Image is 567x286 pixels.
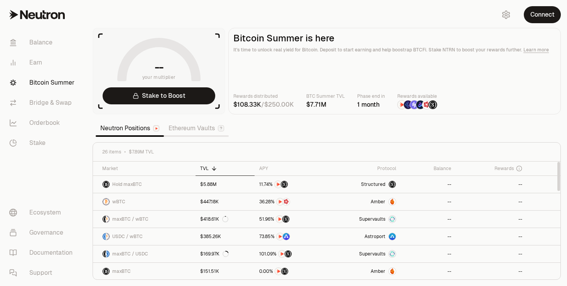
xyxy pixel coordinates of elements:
a: -- [401,211,456,228]
a: Ethereum Vaults [164,121,229,136]
img: Structured Points [285,250,292,257]
h1: -- [155,61,164,73]
button: NTRNStructured Points [259,215,324,223]
img: USDC Logo [103,233,106,240]
img: Structured Points [281,268,288,275]
div: Protocol [333,165,396,172]
span: your multiplier [142,73,176,81]
a: Neutron Positions [96,121,164,136]
p: Rewards distributed [233,92,294,100]
span: 26 items [102,149,121,155]
div: Market [102,165,191,172]
button: NTRNStructured Points [259,267,324,275]
img: NTRN [278,250,285,257]
a: Earn [3,53,83,73]
img: Neutron Logo [154,126,159,131]
a: maxBTC LogoUSDC LogomaxBTC / USDC [93,245,196,262]
span: Hold maxBTC [112,181,142,187]
img: wBTC Logo [106,216,110,223]
a: Documentation [3,243,83,263]
a: Bridge & Swap [3,93,83,113]
h2: Bitcoin Summer is here [233,33,556,44]
a: $169.97K [196,245,255,262]
img: Supervaults [389,250,396,257]
a: $447.18K [196,193,255,210]
div: $418.61K [200,216,228,222]
img: Structured Points [281,181,288,188]
img: Bedrock Diamonds [416,100,425,109]
a: -- [456,263,527,280]
img: Supervaults [389,216,396,223]
button: NTRNStructured Points [259,250,324,258]
a: Support [3,263,83,283]
span: USDC / wBTC [112,233,143,240]
img: Amber [389,198,396,205]
div: APY [259,165,324,172]
img: NTRN [277,233,283,240]
img: Amber [389,268,396,275]
div: $385.26K [200,233,221,240]
img: maxBTC Logo [103,268,110,275]
a: maxBTC LogomaxBTC [93,263,196,280]
span: $7.89M TVL [129,149,154,155]
img: wBTC Logo [103,198,110,205]
p: Rewards available [397,92,437,100]
div: $447.18K [200,199,219,205]
a: AmberAmber [329,263,401,280]
span: Supervaults [359,251,385,257]
a: NTRNStructured Points [255,263,329,280]
a: USDC LogowBTC LogoUSDC / wBTC [93,228,196,245]
a: StructuredmaxBTC [329,176,401,193]
a: -- [401,176,456,193]
span: maxBTC / wBTC [112,216,148,222]
a: -- [456,228,527,245]
a: $418.61K [196,211,255,228]
a: $385.26K [196,228,255,245]
a: -- [456,245,527,262]
img: Structured Points [429,100,437,109]
img: USDC Logo [106,250,110,257]
img: Structured Points [282,216,289,223]
p: It's time to unlock real yield for Bitcoin. Deposit to start earning and help boostrap BTCFi. Sta... [233,46,556,54]
a: Stake to Boost [103,87,215,104]
a: -- [456,176,527,193]
img: maxBTC Logo [103,216,106,223]
img: Solv Points [410,100,418,109]
a: AmberAmber [329,193,401,210]
div: $169.97K [200,251,229,257]
a: -- [456,193,527,210]
span: Astroport [364,233,385,240]
div: Balance [405,165,451,172]
a: SupervaultsSupervaults [329,245,401,262]
a: NTRNMars Fragments [255,193,329,210]
img: ASTRO [283,233,290,240]
a: SupervaultsSupervaults [329,211,401,228]
img: maxBTC [389,181,396,188]
a: Learn more [523,47,549,53]
span: wBTC [112,199,125,205]
span: Amber [371,199,385,205]
a: Bitcoin Summer [3,73,83,93]
a: $5.88M [196,176,255,193]
a: Stake [3,133,83,153]
button: NTRNMars Fragments [259,198,324,206]
img: NTRN [275,268,282,275]
a: -- [456,211,527,228]
div: / [233,100,294,109]
img: maxBTC Logo [103,181,110,188]
a: maxBTC LogowBTC LogomaxBTC / wBTC [93,211,196,228]
span: Structured [361,181,385,187]
button: Connect [524,6,561,23]
a: -- [401,193,456,210]
div: 1 month [357,100,385,109]
img: NTRN [276,216,283,223]
a: -- [401,263,456,280]
img: NTRN [398,100,406,109]
span: Amber [371,268,385,274]
a: NTRNASTRO [255,228,329,245]
img: maxBTC Logo [103,250,106,257]
img: NTRN [277,198,283,205]
a: Balance [3,32,83,53]
a: Ecosystem [3,203,83,223]
a: NTRNStructured Points [255,245,329,262]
